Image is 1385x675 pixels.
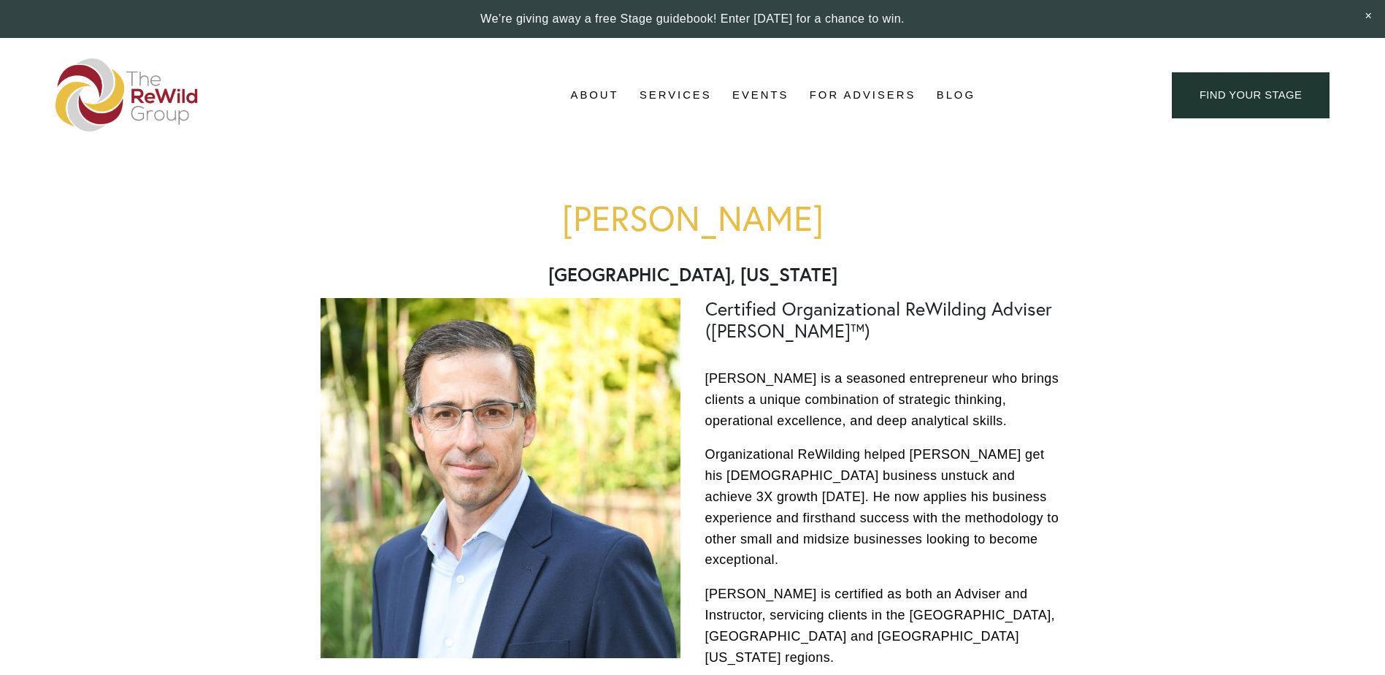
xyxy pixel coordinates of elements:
[571,84,619,106] a: folder dropdown
[810,84,916,106] a: For Advisers
[55,58,199,131] img: The ReWild Group
[937,84,975,106] a: Blog
[640,84,712,106] a: folder dropdown
[705,298,1065,342] h2: Certified Organizational ReWilding Adviser ([PERSON_NAME]™)
[571,85,619,105] span: About
[321,199,1065,237] h1: [PERSON_NAME]
[548,262,837,286] strong: [GEOGRAPHIC_DATA], [US_STATE]
[1172,72,1330,118] a: find your stage
[732,84,789,106] a: Events
[640,85,712,105] span: Services
[705,444,1065,571] p: Organizational ReWilding helped [PERSON_NAME] get his [DEMOGRAPHIC_DATA] business unstuck and ach...
[705,584,1065,668] p: [PERSON_NAME] is certified as both an Adviser and Instructor, servicing clients in the [GEOGRAPHI...
[705,368,1065,431] p: [PERSON_NAME] is a seasoned entrepreneur who brings clients a unique combination of strategic thi...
